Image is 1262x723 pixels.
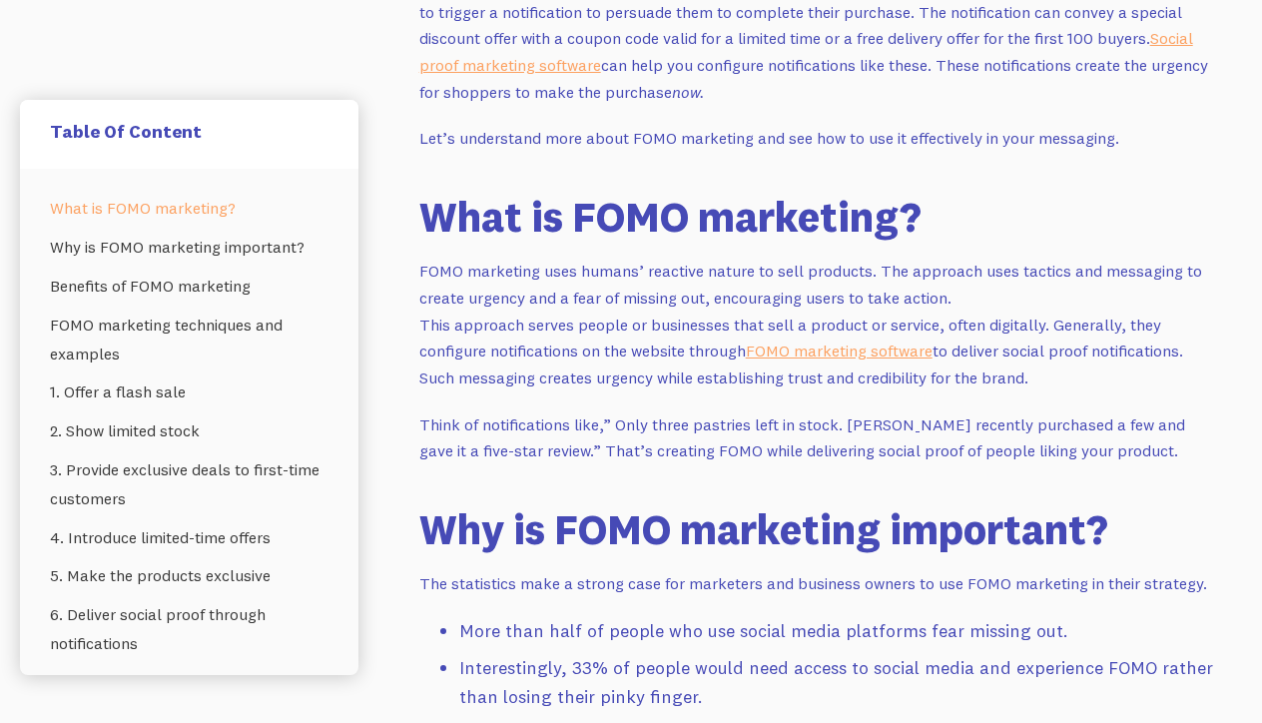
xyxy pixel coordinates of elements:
[459,617,1218,646] li: More than half of people who use social media platforms fear missing out.
[50,372,328,411] a: 1. Offer a flash sale
[419,504,1218,554] h2: Why is FOMO marketing important?
[419,570,1218,597] p: The statistics make a strong case for marketers and business owners to use FOMO marketing in thei...
[50,518,328,557] a: 4. Introduce limited-time offers
[746,341,933,361] a: FOMO marketing software
[50,411,328,450] a: 2. Show limited stock
[50,267,328,306] a: ‍Benefits of FOMO marketing
[50,189,328,228] a: What is FOMO marketing?
[50,120,328,143] h5: Table Of Content
[50,556,328,595] a: 5. Make the products exclusive
[419,258,1218,390] p: FOMO marketing uses humans’ reactive nature to sell products. The approach uses tactics and messa...
[50,306,328,373] a: FOMO marketing techniques and examples
[50,228,328,267] a: Why is FOMO marketing important?
[419,125,1218,152] p: Let’s understand more about FOMO marketing and see how to use it effectively in your messaging.
[419,192,1218,242] h2: What is FOMO marketing?
[419,411,1218,464] p: Think of notifications like,” Only three pastries left in stock. [PERSON_NAME] recently purchased...
[672,82,704,102] em: now.
[459,654,1218,712] li: Interestingly, 33% of people would need access to social media and experience FOMO rather than lo...
[50,450,328,518] a: 3. Provide exclusive deals to first-time customers
[50,595,328,663] a: 6. Deliver social proof through notifications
